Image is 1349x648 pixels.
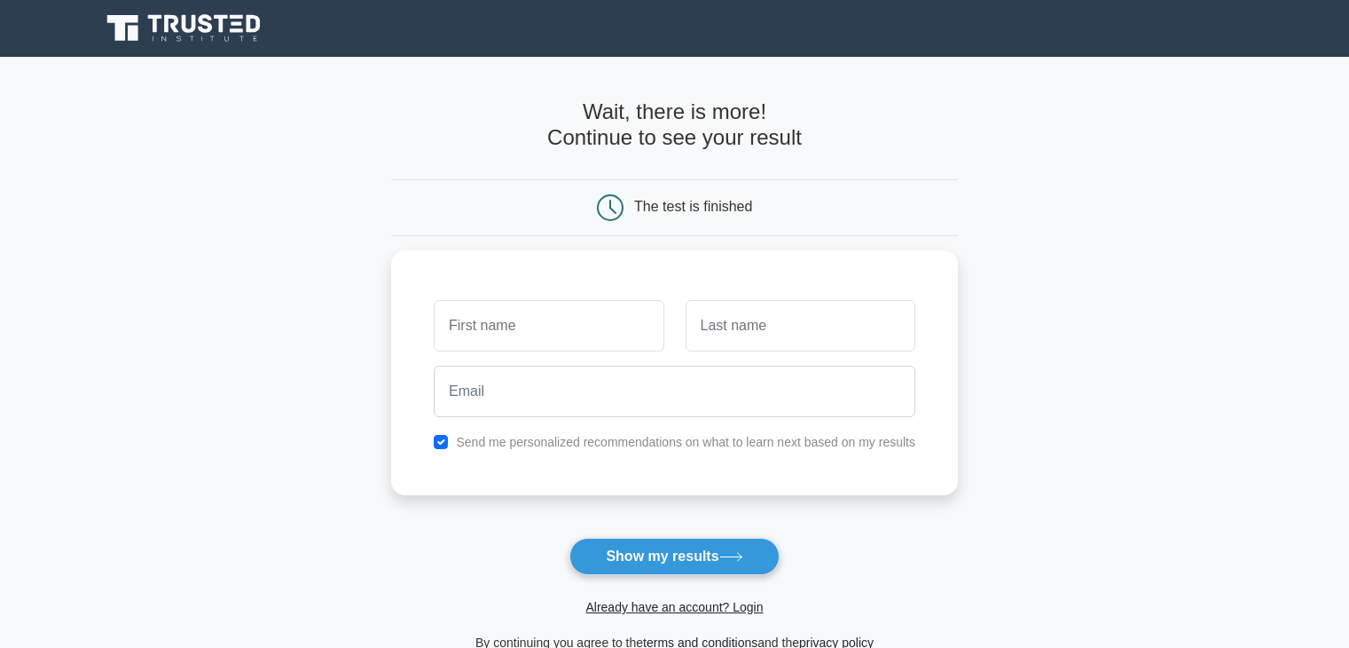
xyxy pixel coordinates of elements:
[585,600,763,614] a: Already have an account? Login
[456,435,915,449] label: Send me personalized recommendations on what to learn next based on my results
[391,99,958,151] h4: Wait, there is more! Continue to see your result
[686,300,915,352] input: Last name
[434,300,663,352] input: First name
[634,199,752,214] div: The test is finished
[569,538,779,575] button: Show my results
[434,366,915,417] input: Email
